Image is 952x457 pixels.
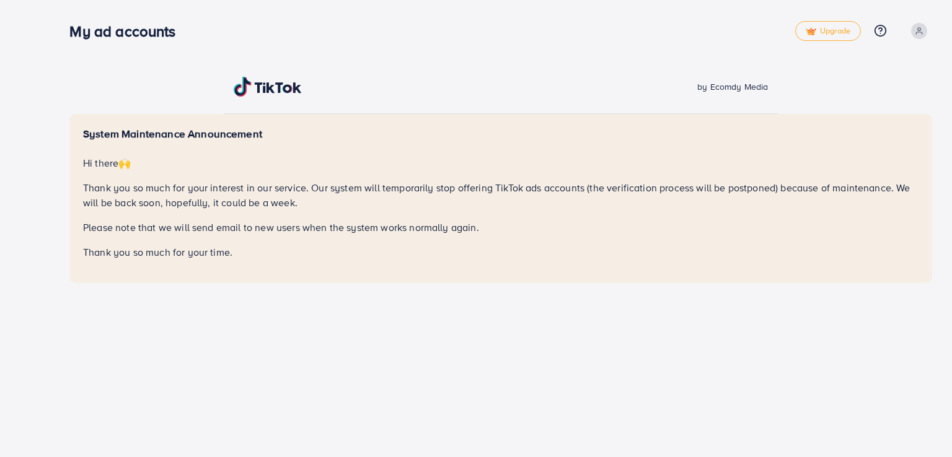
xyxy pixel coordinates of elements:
h5: System Maintenance Announcement [83,128,919,141]
span: 🙌 [118,156,131,170]
p: Thank you so much for your time. [83,245,919,259]
p: Please note that we will send email to new users when the system works normally again. [83,220,919,235]
a: tickUpgrade [795,21,861,41]
p: Hi there [83,155,919,170]
p: Thank you so much for your interest in our service. Our system will temporarily stop offering Tik... [83,180,919,210]
h3: My ad accounts [69,22,185,40]
span: Upgrade [806,27,850,36]
img: TikTok [234,77,302,97]
span: by Ecomdy Media [697,81,768,93]
img: tick [806,27,816,36]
